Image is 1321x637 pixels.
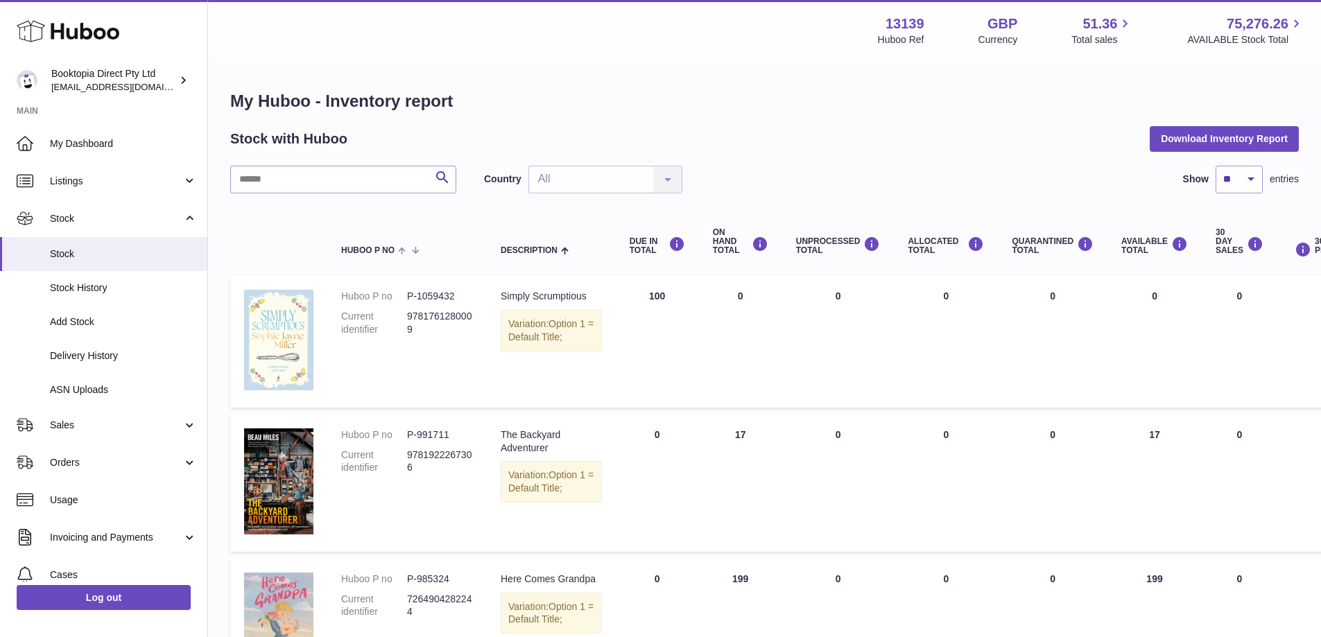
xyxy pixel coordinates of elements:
[341,448,407,475] dt: Current identifier
[1050,290,1055,302] span: 0
[508,601,594,625] span: Option 1 = Default Title;
[407,428,473,442] dd: P-991711
[886,15,924,33] strong: 13139
[51,67,176,94] div: Booktopia Direct Pty Ltd
[244,290,313,390] img: product image
[782,276,895,407] td: 0
[17,70,37,91] img: buz@sabweb.com.au
[230,130,347,148] h2: Stock with Huboo
[908,236,984,255] div: ALLOCATED Total
[699,415,782,552] td: 17
[501,246,558,255] span: Description
[50,383,197,396] span: ASN Uploads
[50,568,197,582] span: Cases
[501,593,602,634] div: Variation:
[1071,15,1133,46] a: 51.36 Total sales
[501,573,602,586] div: Here Comes Grandpa
[244,428,313,534] img: product image
[894,276,998,407] td: 0
[1187,33,1304,46] span: AVAILABLE Stock Total
[501,428,602,455] div: The Backyard Adventurer
[796,236,881,255] div: UNPROCESSED Total
[50,531,182,544] span: Invoicing and Payments
[782,415,895,552] td: 0
[1107,415,1202,552] td: 17
[987,15,1017,33] strong: GBP
[1216,228,1263,256] div: 30 DAY SALES
[50,419,182,432] span: Sales
[50,456,182,469] span: Orders
[50,175,182,188] span: Listings
[508,318,594,342] span: Option 1 = Default Title;
[407,310,473,336] dd: 9781761280009
[341,310,407,336] dt: Current identifier
[1187,15,1304,46] a: 75,276.26 AVAILABLE Stock Total
[230,90,1299,112] h1: My Huboo - Inventory report
[50,212,182,225] span: Stock
[51,81,204,92] span: [EMAIL_ADDRESS][DOMAIN_NAME]
[1050,429,1055,440] span: 0
[341,246,395,255] span: Huboo P no
[407,573,473,586] dd: P-985324
[1202,276,1277,407] td: 0
[50,494,197,507] span: Usage
[341,428,407,442] dt: Huboo P no
[50,247,197,261] span: Stock
[407,593,473,619] dd: 7264904282244
[501,461,602,503] div: Variation:
[1107,276,1202,407] td: 0
[501,290,602,303] div: Simply Scrumptious
[501,310,602,351] div: Variation:
[1050,573,1055,584] span: 0
[616,276,699,407] td: 100
[894,415,998,552] td: 0
[630,236,685,255] div: DUE IN TOTAL
[341,593,407,619] dt: Current identifier
[341,290,407,303] dt: Huboo P no
[713,228,768,256] div: ON HAND Total
[50,315,197,329] span: Add Stock
[508,469,594,494] span: Option 1 = Default Title;
[407,290,473,303] dd: P-1059432
[407,448,473,475] dd: 9781922267306
[1183,173,1209,186] label: Show
[1121,236,1188,255] div: AVAILABLE Total
[1270,173,1299,186] span: entries
[699,276,782,407] td: 0
[17,585,191,610] a: Log out
[484,173,521,186] label: Country
[341,573,407,586] dt: Huboo P no
[1082,15,1117,33] span: 51.36
[616,415,699,552] td: 0
[1012,236,1094,255] div: QUARANTINED Total
[878,33,924,46] div: Huboo Ref
[50,137,197,150] span: My Dashboard
[1202,415,1277,552] td: 0
[50,349,197,363] span: Delivery History
[1071,33,1133,46] span: Total sales
[50,281,197,295] span: Stock History
[978,33,1018,46] div: Currency
[1150,126,1299,151] button: Download Inventory Report
[1227,15,1288,33] span: 75,276.26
